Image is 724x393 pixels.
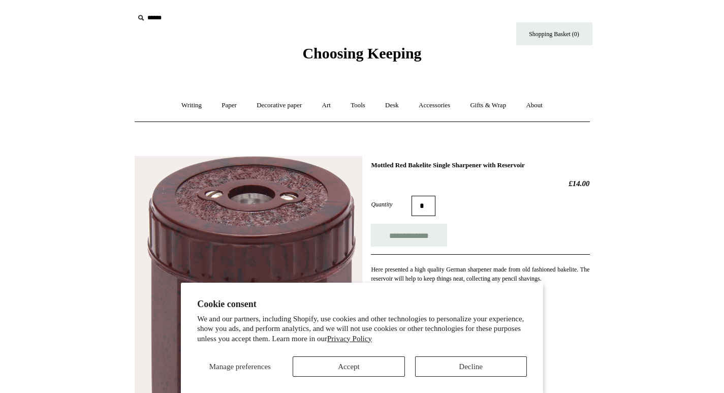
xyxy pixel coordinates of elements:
a: Art [313,92,340,119]
p: Here presented a high quality German sharpener made from old fashioned bakelite. The reservoir wi... [371,265,589,283]
span: Manage preferences [209,362,271,371]
a: Gifts & Wrap [461,92,515,119]
a: Choosing Keeping [302,53,421,60]
button: Accept [293,356,404,377]
p: We and our partners, including Shopify, use cookies and other technologies to personalize your ex... [197,314,527,344]
h2: Cookie consent [197,299,527,310]
a: Paper [212,92,246,119]
a: Decorative paper [247,92,311,119]
a: Tools [341,92,374,119]
label: Quantity [371,200,412,209]
h1: Mottled Red Bakelite Single Sharpener with Reservoir [371,161,589,169]
a: Privacy Policy [327,335,372,343]
a: Writing [172,92,211,119]
a: Desk [376,92,408,119]
button: Decline [415,356,527,377]
a: Shopping Basket (0) [516,22,592,45]
a: About [517,92,552,119]
h2: £14.00 [371,179,589,188]
a: Accessories [410,92,459,119]
button: Manage preferences [197,356,282,377]
span: Choosing Keeping [302,45,421,62]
